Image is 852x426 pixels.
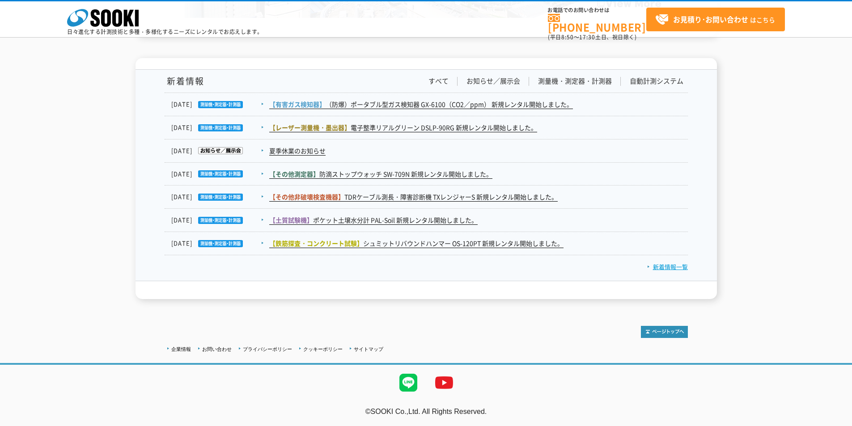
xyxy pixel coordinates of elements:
img: お知らせ／展示会 [192,147,243,154]
img: 測量機・測定器・計測器 [192,170,243,177]
a: サイトマップ [354,346,383,352]
img: LINE [390,365,426,401]
h1: 新着情報 [165,76,204,86]
span: 17:30 [579,33,595,41]
span: 【レーザー測量機・墨出器】 [269,123,351,132]
dt: [DATE] [171,100,268,109]
a: テストMail [818,417,852,425]
a: 【レーザー測量機・墨出器】電子整準リアルグリーン DSLP-90RG 新規レンタル開始しました。 [269,123,537,132]
dt: [DATE] [171,215,268,225]
dt: [DATE] [171,192,268,202]
dt: [DATE] [171,169,268,179]
span: お電話でのお問い合わせは [548,8,646,13]
a: プライバシーポリシー [243,346,292,352]
a: 測量機・測定器・計測器 [538,76,612,86]
img: 測量機・測定器・計測器 [192,124,243,131]
span: はこちら [655,13,775,26]
p: 日々進化する計測技術と多種・多様化するニーズにレンタルでお応えします。 [67,29,263,34]
dt: [DATE] [171,239,268,248]
img: 測量機・測定器・計測器 [192,194,243,201]
a: 自動計測システム [630,76,683,86]
a: 【鉄筋探査・コンクリート試験】シュミットリバウンドハンマー OS-120PT 新規レンタル開始しました。 [269,239,564,248]
img: 測量機・測定器・計測器 [192,217,243,224]
a: 企業情報 [171,346,191,352]
span: (平日 ～ 土日、祝日除く) [548,33,636,41]
a: すべて [428,76,449,86]
a: 夏季休業のお知らせ [269,146,326,156]
a: 【土質試験機】ポケット土壌水分計 PAL-Soil 新規レンタル開始しました。 [269,215,478,225]
span: 【有害ガス検知器】 [269,100,326,109]
a: クッキーポリシー [303,346,343,352]
dt: [DATE] [171,123,268,132]
span: 8:50 [561,33,574,41]
span: 【土質試験機】 [269,215,313,224]
img: YouTube [426,365,462,401]
img: トップページへ [641,326,688,338]
a: 【その他測定器】防滴ストップウォッチ SW-709N 新規レンタル開始しました。 [269,169,492,179]
a: 新着情報一覧 [647,262,688,271]
img: 測量機・測定器・計測器 [192,101,243,108]
a: [PHONE_NUMBER] [548,14,646,32]
img: 測量機・測定器・計測器 [192,240,243,247]
a: お見積り･お問い合わせはこちら [646,8,785,31]
a: お知らせ／展示会 [466,76,520,86]
a: 【その他非破壊検査機器】TDRケーブル測長・障害診断機 TXレンジャーS 新規レンタル開始しました。 [269,192,558,202]
a: お問い合わせ [202,346,232,352]
a: 【有害ガス検知器】（防爆）ポータブル型ガス検知器 GX-6100（CO2／ppm） 新規レンタル開始しました。 [269,100,573,109]
span: 【鉄筋探査・コンクリート試験】 [269,239,363,248]
span: 【その他非破壊検査機器】 [269,192,344,201]
dt: [DATE] [171,146,268,156]
strong: お見積り･お問い合わせ [673,14,748,25]
span: 【その他測定器】 [269,169,319,178]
